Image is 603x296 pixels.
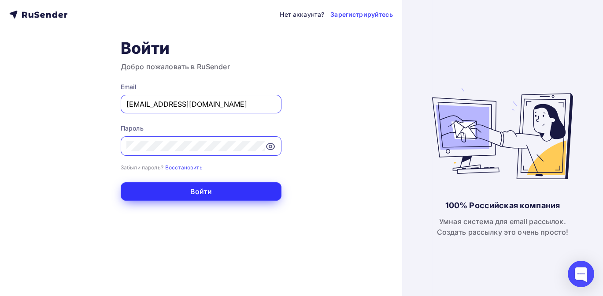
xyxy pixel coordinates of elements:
h3: Добро пожаловать в RuSender [121,61,281,72]
input: Укажите свой email [126,99,276,109]
div: Пароль [121,124,281,133]
a: Восстановить [165,163,203,171]
div: Умная система для email рассылок. Создать рассылку это очень просто! [437,216,568,237]
div: Email [121,82,281,91]
a: Зарегистрируйтесь [330,10,392,19]
h1: Войти [121,38,281,58]
div: 100% Российская компания [445,200,560,211]
button: Войти [121,182,281,201]
div: Нет аккаунта? [280,10,324,19]
small: Восстановить [165,164,203,171]
small: Забыли пароль? [121,164,163,171]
